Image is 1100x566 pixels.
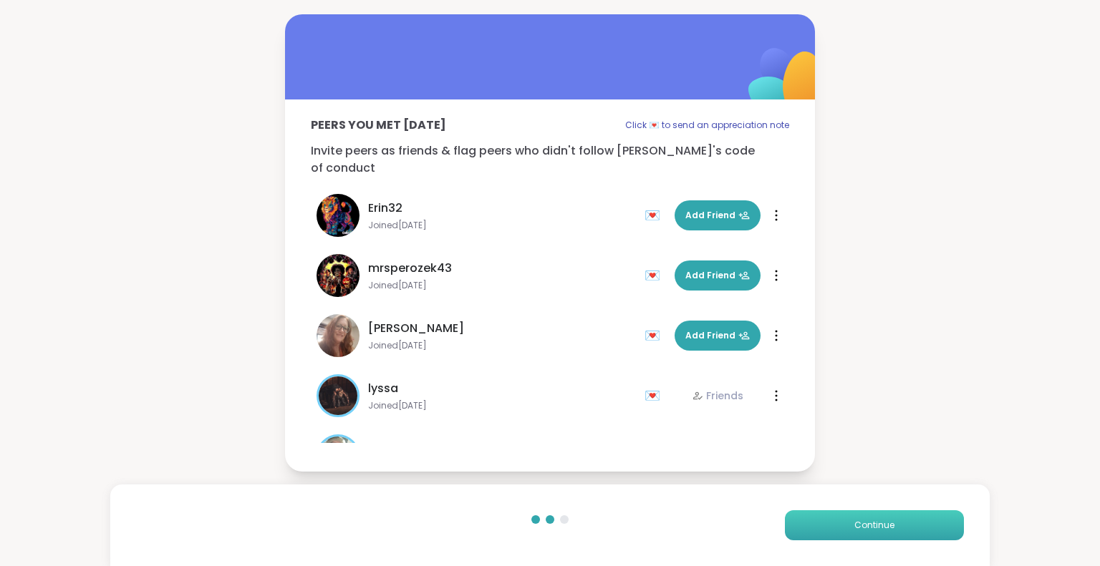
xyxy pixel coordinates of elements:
img: lyssa [319,376,357,415]
span: Joined [DATE] [368,280,636,291]
span: Add Friend [685,329,750,342]
img: ShareWell Logomark [715,11,857,153]
span: Add Friend [685,269,750,282]
button: Add Friend [675,200,761,230]
button: Add Friend [675,321,761,351]
div: 💌 [645,264,666,287]
span: Joined [DATE] [368,340,636,351]
p: Invite peers as friends & flag peers who didn't follow [PERSON_NAME]'s code of conduct [311,142,789,177]
div: 💌 [645,384,666,407]
p: Click 💌 to send an appreciation note [625,117,789,134]
span: Continue [854,519,894,532]
p: Peers you met [DATE] [311,117,446,134]
span: Erin32 [368,200,402,217]
span: lyssa [368,380,398,397]
img: BRandom502 [319,436,357,475]
img: Erin32 [317,194,360,237]
span: Joined [DATE] [368,400,636,411]
button: Continue [785,510,964,540]
span: BRandom502 [368,440,446,457]
button: Add Friend [675,260,761,291]
div: Friends [692,389,743,403]
img: mrsperozek43 [317,254,360,297]
img: dodi [317,314,360,357]
div: 💌 [645,204,666,227]
span: [PERSON_NAME] [368,320,464,337]
span: Add Friend [685,209,750,222]
div: 💌 [645,324,666,347]
span: Joined [DATE] [368,220,636,231]
span: mrsperozek43 [368,260,452,277]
